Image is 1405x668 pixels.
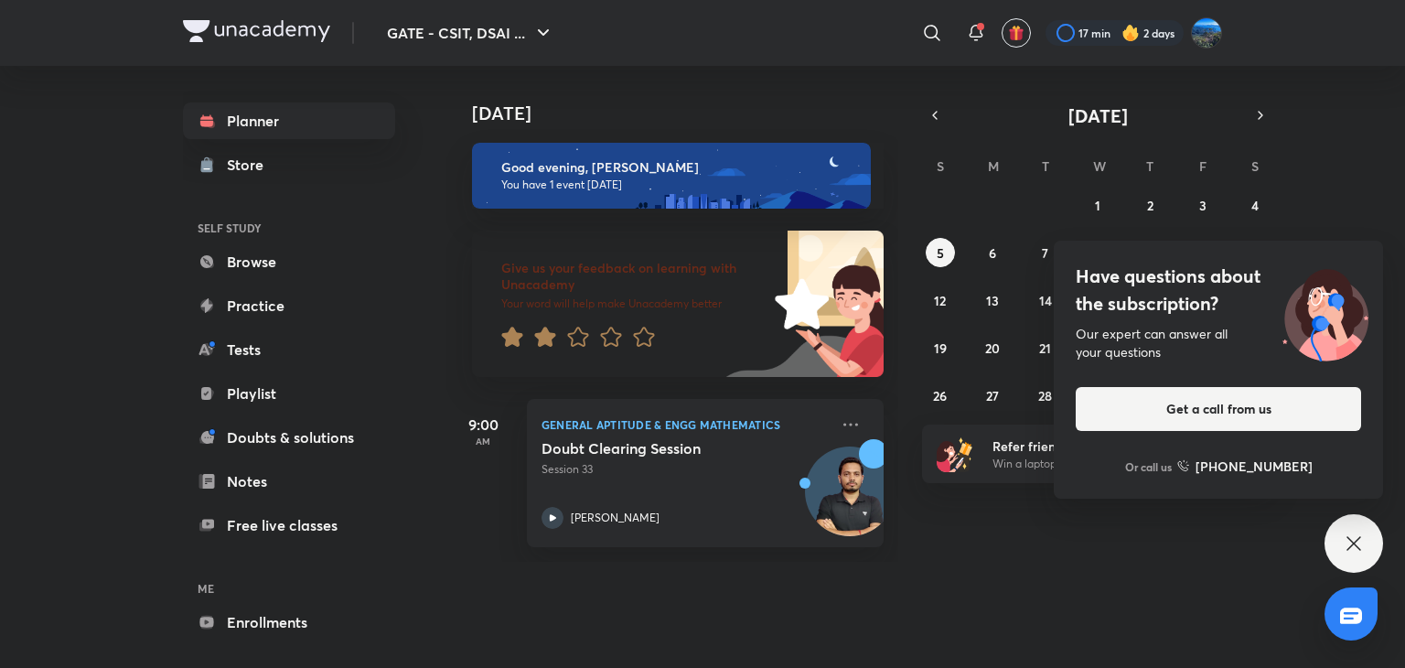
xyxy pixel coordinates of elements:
[183,212,395,243] h6: SELF STUDY
[986,387,999,404] abbr: October 27, 2025
[926,286,955,315] button: October 12, 2025
[1135,238,1164,267] button: October 9, 2025
[992,436,1217,456] h6: Refer friends
[1191,17,1222,48] img: Karthik Koduri
[183,20,330,47] a: Company Logo
[988,157,999,175] abbr: Monday
[1031,286,1060,315] button: October 14, 2025
[1251,197,1259,214] abbr: October 4, 2025
[1251,157,1259,175] abbr: Saturday
[1093,157,1106,175] abbr: Wednesday
[542,439,769,458] h5: Doubt Clearing Session
[1199,157,1207,175] abbr: Friday
[1199,197,1207,214] abbr: October 3, 2025
[1002,18,1031,48] button: avatar
[1177,457,1313,476] a: [PHONE_NUMBER]
[1240,238,1270,267] button: October 11, 2025
[806,457,894,544] img: Avatar
[926,238,955,267] button: October 5, 2025
[1125,458,1172,475] p: Or call us
[937,157,944,175] abbr: Sunday
[1083,190,1112,220] button: October 1, 2025
[472,102,902,124] h4: [DATE]
[501,260,768,293] h6: Give us your feedback on learning with Unacademy
[926,333,955,362] button: October 19, 2025
[501,178,854,192] p: You have 1 event [DATE]
[986,292,999,309] abbr: October 13, 2025
[713,231,884,377] img: feedback_image
[933,387,947,404] abbr: October 26, 2025
[1146,157,1153,175] abbr: Thursday
[978,286,1007,315] button: October 13, 2025
[1076,387,1361,431] button: Get a call from us
[934,292,946,309] abbr: October 12, 2025
[1083,238,1112,267] button: October 8, 2025
[978,333,1007,362] button: October 20, 2025
[183,243,395,280] a: Browse
[1188,238,1217,267] button: October 10, 2025
[183,375,395,412] a: Playlist
[183,146,395,183] a: Store
[183,287,395,324] a: Practice
[1031,238,1060,267] button: October 7, 2025
[472,143,871,209] img: evening
[1147,197,1153,214] abbr: October 2, 2025
[1031,381,1060,410] button: October 28, 2025
[376,15,565,51] button: GATE - CSIT, DSAI ...
[1038,387,1052,404] abbr: October 28, 2025
[183,102,395,139] a: Planner
[183,573,395,604] h6: ME
[978,238,1007,267] button: October 6, 2025
[183,463,395,500] a: Notes
[227,154,274,176] div: Store
[183,604,395,641] a: Enrollments
[985,339,1000,357] abbr: October 20, 2025
[183,419,395,456] a: Doubts & solutions
[937,436,973,472] img: referral
[992,456,1217,472] p: Win a laptop, vouchers & more
[446,436,520,447] p: AM
[1039,292,1052,309] abbr: October 14, 2025
[989,244,996,262] abbr: October 6, 2025
[926,381,955,410] button: October 26, 2025
[542,414,829,436] p: General Aptitude & Engg Mathematics
[934,339,947,357] abbr: October 19, 2025
[1042,244,1048,262] abbr: October 7, 2025
[1135,190,1164,220] button: October 2, 2025
[1196,457,1313,476] h6: [PHONE_NUMBER]
[183,331,395,368] a: Tests
[1042,157,1049,175] abbr: Tuesday
[1188,190,1217,220] button: October 3, 2025
[1095,197,1100,214] abbr: October 1, 2025
[1268,263,1383,361] img: ttu_illustration_new.svg
[501,159,854,176] h6: Good evening, [PERSON_NAME]
[542,461,829,478] p: Session 33
[1031,333,1060,362] button: October 21, 2025
[1076,325,1361,361] div: Our expert can answer all your questions
[948,102,1248,128] button: [DATE]
[937,244,944,262] abbr: October 5, 2025
[183,20,330,42] img: Company Logo
[571,510,660,526] p: [PERSON_NAME]
[183,507,395,544] a: Free live classes
[1008,25,1024,41] img: avatar
[1240,190,1270,220] button: October 4, 2025
[446,414,520,436] h5: 9:00
[978,381,1007,410] button: October 27, 2025
[1068,103,1128,128] span: [DATE]
[1121,24,1140,42] img: streak
[501,296,768,311] p: Your word will help make Unacademy better
[1076,263,1361,318] h4: Have questions about the subscription?
[1039,339,1051,357] abbr: October 21, 2025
